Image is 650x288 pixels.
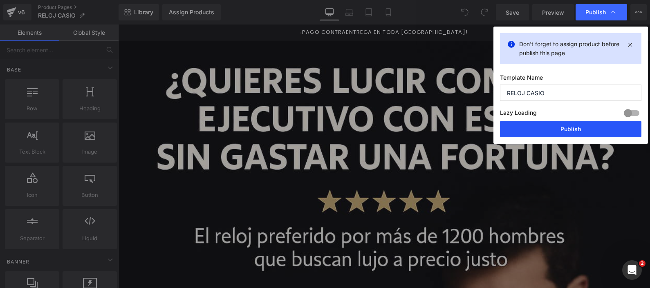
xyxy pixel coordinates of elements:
span: 2 [639,260,646,267]
label: Template Name [500,74,641,85]
span: Publish [585,9,606,16]
iframe: Intercom live chat [622,260,642,280]
button: Publish [500,121,641,137]
label: Lazy Loading [500,107,537,121]
p: Don't forget to assign product before publish this page [519,40,622,58]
